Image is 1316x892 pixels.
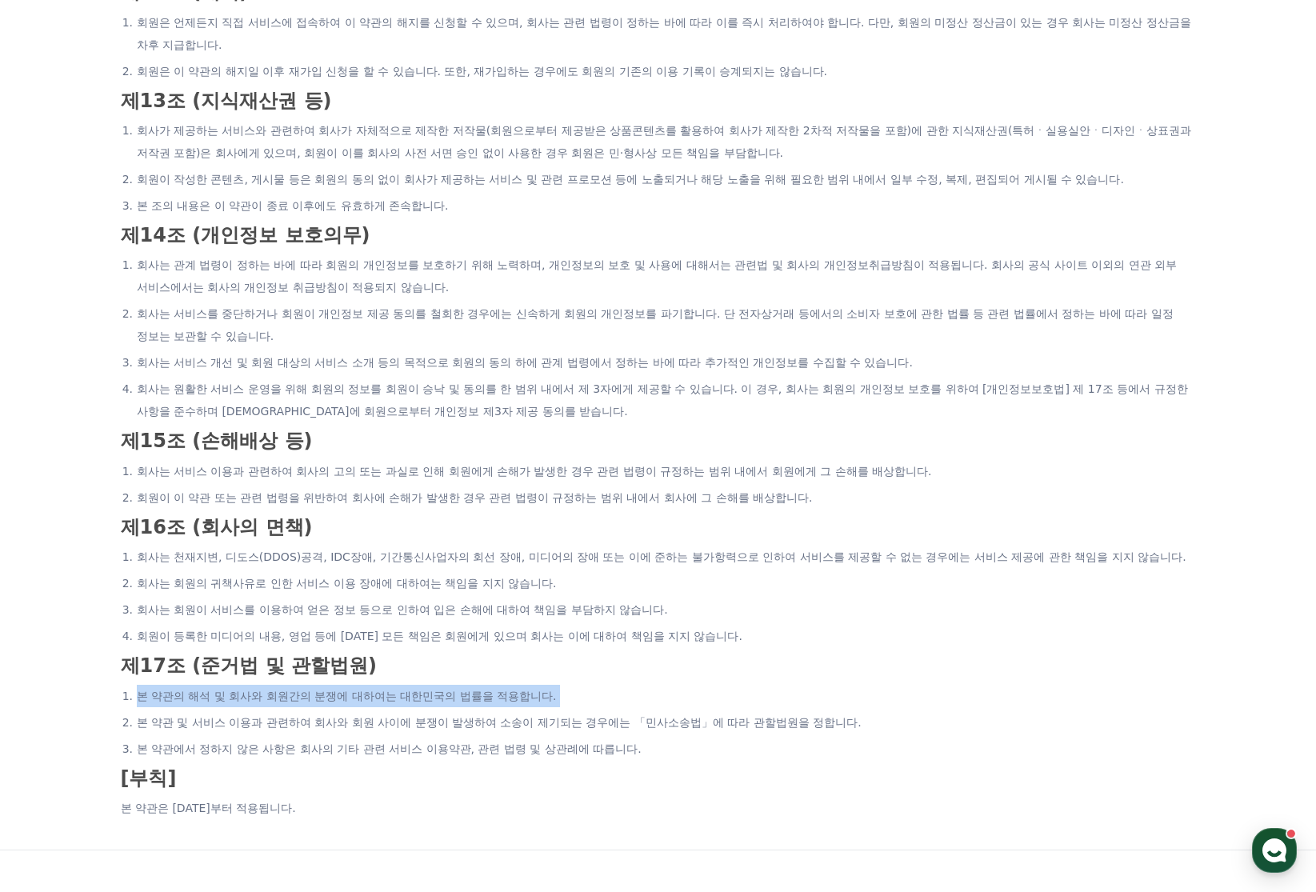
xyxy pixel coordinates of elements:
a: 홈 [5,507,106,547]
p: 본 약관은 [DATE]부터 적용됩니다. [121,797,1196,819]
li: 회사는 원활한 서비스 운영을 위해 회원의 정보를 회원이 승낙 및 동의를 한 범위 내에서 제 3자에게 제공할 수 있습니다. 이 경우, 회사는 회원의 개인정보 보호를 위하여 [개... [137,378,1196,422]
h3: 제14조 (개인정보 보호의무) [121,225,1196,246]
a: 대화 [106,507,206,547]
li: 회사는 회원의 귀책사유로 인한 서비스 이용 장애에 대하여는 책임을 지지 않습니다. [137,572,1196,594]
h3: 제15조 (손해배상 등) [121,430,1196,451]
h3: 제13조 (지식재산권 등) [121,90,1196,111]
li: 본 약관에서 정하지 않은 사항은 회사의 기타 관련 서비스 이용약관, 관련 법령 및 상관례에 따릅니다. [137,738,1196,760]
span: 홈 [50,531,60,544]
li: 회사는 서비스 개선 및 회원 대상의 서비스 소개 등의 목적으로 회원의 동의 하에 관계 법령에서 정하는 바에 따라 추가적인 개인정보를 수집할 수 있습니다. [137,351,1196,374]
li: 본 조의 내용은 이 약관이 종료 이후에도 유효하게 존속합니다. [137,194,1196,217]
span: 설정 [247,531,266,544]
span: 대화 [146,532,166,545]
li: 회원이 이 약관 또는 관련 법령을 위반하여 회사에 손해가 발생한 경우 관련 법령이 규정하는 범위 내에서 회사에 그 손해를 배상합니다. [137,486,1196,509]
li: 본 약관의 해석 및 회사와 회원간의 분쟁에 대하여는 대한민국의 법률을 적용합니다. [137,685,1196,707]
h3: 제16조 (회사의 면책) [121,517,1196,538]
h3: [부칙] [121,768,1196,789]
li: 회사는 회원이 서비스를 이용하여 얻은 정보 등으로 인하여 입은 손해에 대하여 책임을 부담하지 않습니다. [137,598,1196,621]
li: 회사는 천재지변, 디도스(DDOS)공격, IDC장애, 기간통신사업자의 회선 장애, 미디어의 장애 또는 이에 준하는 불가항력으로 인하여 서비스를 제공할 수 없는 경우에는 서비스... [137,546,1196,568]
li: 회원은 이 약관의 해지일 이후 재가입 신청을 할 수 있습니다. 또한, 재가입하는 경우에도 회원의 기존의 이용 기록이 승계되지는 않습니다. [137,60,1196,82]
li: 회사는 관계 법령이 정하는 바에 따라 회원의 개인정보를 보호하기 위해 노력하며, 개인정보의 보호 및 사용에 대해서는 관련법 및 회사의 개인정보취급방침이 적용됩니다. 회사의 공... [137,254,1196,298]
li: 회원이 작성한 콘텐츠, 게시물 등은 회원의 동의 없이 회사가 제공하는 서비스 및 관련 프로모션 등에 노출되거나 해당 노출을 위해 필요한 범위 내에서 일부 수정, 복제, 편집되... [137,168,1196,190]
li: 회원이 등록한 미디어의 내용, 영업 등에 [DATE] 모든 책임은 회원에게 있으며 회사는 이에 대하여 책임을 지지 않습니다. [137,625,1196,647]
li: 회원은 언제든지 직접 서비스에 접속하여 이 약관의 해지를 신청할 수 있으며, 회사는 관련 법령이 정하는 바에 따라 이를 즉시 처리하여야 합니다. 다만, 회원의 미정산 정산금이... [137,11,1196,56]
h3: 제17조 (준거법 및 관할법원) [121,655,1196,676]
li: 회사는 서비스 이용과 관련하여 회사의 고의 또는 과실로 인해 회원에게 손해가 발생한 경우 관련 법령이 규정하는 범위 내에서 회원에게 그 손해를 배상합니다. [137,460,1196,482]
li: 회사는 서비스를 중단하거나 회원이 개인정보 제공 동의를 철회한 경우에는 신속하게 회원의 개인정보를 파기합니다. 단 전자상거래 등에서의 소비자 보호에 관한 법률 등 관련 법률에... [137,302,1196,347]
li: 본 약관 및 서비스 이용과 관련하여 회사와 회원 사이에 분쟁이 발생하여 소송이 제기되는 경우에는 「민사소송법」에 따라 관할법원을 정합니다. [137,711,1196,734]
li: 회사가 제공하는 서비스와 관련하여 회사가 자체적으로 제작한 저작물(회원으로부터 제공받은 상품콘텐츠를 활용하여 회사가 제작한 2차적 저작물을 포함)에 관한 지식재산권(특허ㆍ실용... [137,119,1196,164]
a: 설정 [206,507,307,547]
